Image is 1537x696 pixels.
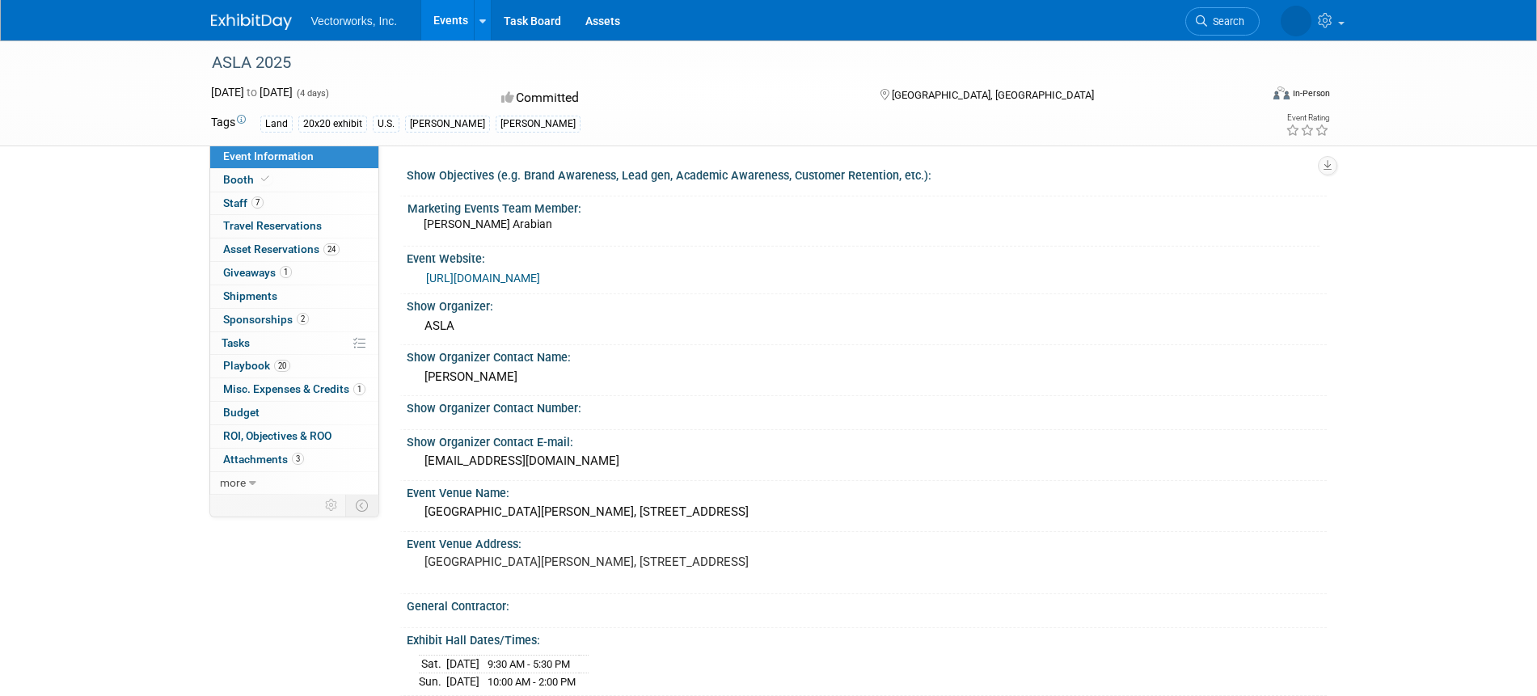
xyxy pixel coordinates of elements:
[210,238,378,261] a: Asset Reservations24
[407,396,1327,416] div: Show Organizer Contact Number:
[419,673,446,690] td: Sun.
[223,266,292,279] span: Giveaways
[223,289,277,302] span: Shipments
[211,86,293,99] span: [DATE] [DATE]
[274,360,290,372] span: 20
[311,15,398,27] span: Vectorworks, Inc.
[407,628,1327,648] div: Exhibit Hall Dates/Times:
[1146,15,1183,27] span: Search
[407,345,1327,365] div: Show Organizer Contact Name:
[210,355,378,378] a: Playbook20
[1219,9,1311,27] img: Matthew Drake
[424,217,552,230] span: [PERSON_NAME] Arabian
[223,453,304,466] span: Attachments
[446,673,479,690] td: [DATE]
[407,594,1327,614] div: General Contractor:
[223,313,309,326] span: Sponsorships
[210,332,378,355] a: Tasks
[405,116,490,133] div: [PERSON_NAME]
[210,449,378,471] a: Attachments3
[419,500,1315,525] div: [GEOGRAPHIC_DATA][PERSON_NAME], [STREET_ADDRESS]
[244,86,260,99] span: to
[488,658,570,670] span: 9:30 AM - 5:30 PM
[295,88,329,99] span: (4 days)
[419,365,1315,390] div: [PERSON_NAME]
[419,656,446,673] td: Sat.
[496,116,581,133] div: [PERSON_NAME]
[407,247,1327,267] div: Event Website:
[210,425,378,448] a: ROI, Objectives & ROO
[407,532,1327,552] div: Event Venue Address:
[292,453,304,465] span: 3
[210,402,378,424] a: Budget
[223,359,290,372] span: Playbook
[353,383,365,395] span: 1
[1124,7,1198,36] a: Search
[223,429,331,442] span: ROI, Objectives & ROO
[210,215,378,238] a: Travel Reservations
[426,272,540,285] a: [URL][DOMAIN_NAME]
[223,406,260,419] span: Budget
[446,656,479,673] td: [DATE]
[223,150,314,162] span: Event Information
[210,169,378,192] a: Booth
[210,472,378,495] a: more
[496,84,854,112] div: Committed
[407,294,1327,314] div: Show Organizer:
[1164,84,1331,108] div: Event Format
[373,116,399,133] div: U.S.
[210,192,378,215] a: Staff7
[206,49,1235,78] div: ASLA 2025
[1286,114,1329,122] div: Event Rating
[223,243,340,255] span: Asset Reservations
[323,243,340,255] span: 24
[407,481,1327,501] div: Event Venue Name:
[210,378,378,401] a: Misc. Expenses & Credits1
[407,163,1327,183] div: Show Objectives (e.g. Brand Awareness, Lead gen, Academic Awareness, Customer Retention, etc.):
[345,495,378,516] td: Toggle Event Tabs
[407,430,1327,450] div: Show Organizer Contact E-mail:
[223,219,322,232] span: Travel Reservations
[210,309,378,331] a: Sponsorships2
[297,313,309,325] span: 2
[419,449,1315,474] div: [EMAIL_ADDRESS][DOMAIN_NAME]
[892,89,1094,101] span: [GEOGRAPHIC_DATA], [GEOGRAPHIC_DATA]
[223,196,264,209] span: Staff
[419,314,1315,339] div: ASLA
[488,676,576,688] span: 10:00 AM - 2:00 PM
[222,336,250,349] span: Tasks
[407,196,1320,217] div: Marketing Events Team Member:
[261,175,269,183] i: Booth reservation complete
[210,146,378,168] a: Event Information
[210,262,378,285] a: Giveaways1
[210,285,378,308] a: Shipments
[223,382,365,395] span: Misc. Expenses & Credits
[211,114,246,133] td: Tags
[260,116,293,133] div: Land
[220,476,246,489] span: more
[424,555,772,569] pre: [GEOGRAPHIC_DATA][PERSON_NAME], [STREET_ADDRESS]
[211,14,292,30] img: ExhibitDay
[318,495,346,516] td: Personalize Event Tab Strip
[223,173,272,186] span: Booth
[298,116,367,133] div: 20x20 exhibit
[280,266,292,278] span: 1
[1273,86,1290,99] img: Format-Inperson.png
[1292,87,1330,99] div: In-Person
[251,196,264,209] span: 7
